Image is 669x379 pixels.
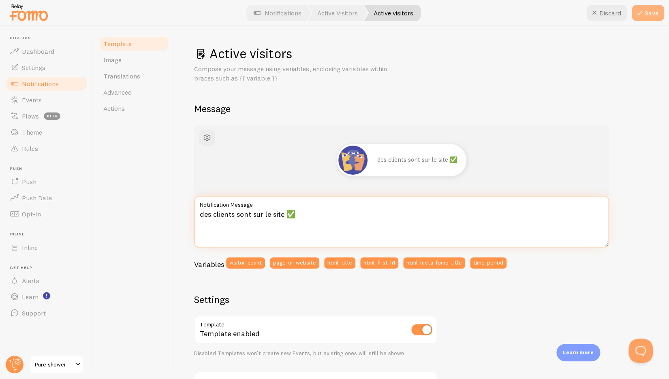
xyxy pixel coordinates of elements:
span: Settings [22,64,45,72]
button: page_or_website [270,257,319,269]
svg: <p>Watch New Feature Tutorials!</p> [43,292,50,299]
h2: Message [194,102,650,115]
img: fomo-relay-logo-orange.svg [9,2,49,23]
button: html_meta_fomo_title [403,257,465,269]
h1: Active visitors [194,45,650,62]
span: Push Data [22,194,52,202]
p: Learn more [563,349,594,356]
a: Push Data [5,190,88,206]
a: Events [5,92,88,108]
a: Rules [5,140,88,157]
div: Learn more [556,344,600,361]
span: Image [103,56,122,64]
a: Theme [5,124,88,140]
div: Disabled Templates won't create new Events, but existing ones will still be shown [194,350,437,357]
a: Pure shower [29,355,84,374]
span: Advanced [103,88,132,96]
button: visitor_count [226,257,265,269]
a: Opt-In [5,206,88,222]
span: Pure shower [35,360,73,369]
h3: Variables [194,260,224,269]
span: Learn [22,293,38,301]
span: Inline [10,232,88,237]
span: Opt-In [22,210,41,218]
span: Push [22,178,36,186]
span: Flows [22,112,39,120]
span: Support [22,309,46,317]
button: html_first_h1 [360,257,398,269]
a: Template [98,36,169,52]
span: Push [10,166,88,172]
span: Dashboard [22,47,54,55]
iframe: Help Scout Beacon - Open [628,339,653,363]
a: Flows beta [5,108,88,124]
a: Image [98,52,169,68]
a: Notifications [5,76,88,92]
span: Actions [103,104,125,112]
a: Settings [5,59,88,76]
span: Inline [22,243,38,252]
a: Dashboard [5,43,88,59]
a: Translations [98,68,169,84]
a: Actions [98,100,169,116]
span: Notifications [22,80,59,88]
button: html_title [324,257,355,269]
a: Alerts [5,273,88,289]
h2: Settings [194,293,437,306]
button: time_period [470,257,507,269]
span: Theme [22,128,42,136]
span: Events [22,96,42,104]
img: Fomo [338,146,368,175]
p: des clients sont sur le site ✅ [377,157,458,163]
label: Notification Message [194,196,609,210]
span: Pop-ups [10,36,88,41]
a: Support [5,305,88,321]
span: Get Help [10,265,88,271]
span: Rules [22,144,38,152]
a: Inline [5,239,88,256]
a: Learn [5,289,88,305]
div: Template enabled [194,315,437,345]
p: Compose your message using variables, enclosing variables within braces such as {{ variable }} [194,64,389,83]
a: Push [5,174,88,190]
span: Alerts [22,277,39,285]
span: beta [44,112,60,120]
span: Translations [103,72,140,80]
span: Template [103,40,132,48]
a: Advanced [98,84,169,100]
